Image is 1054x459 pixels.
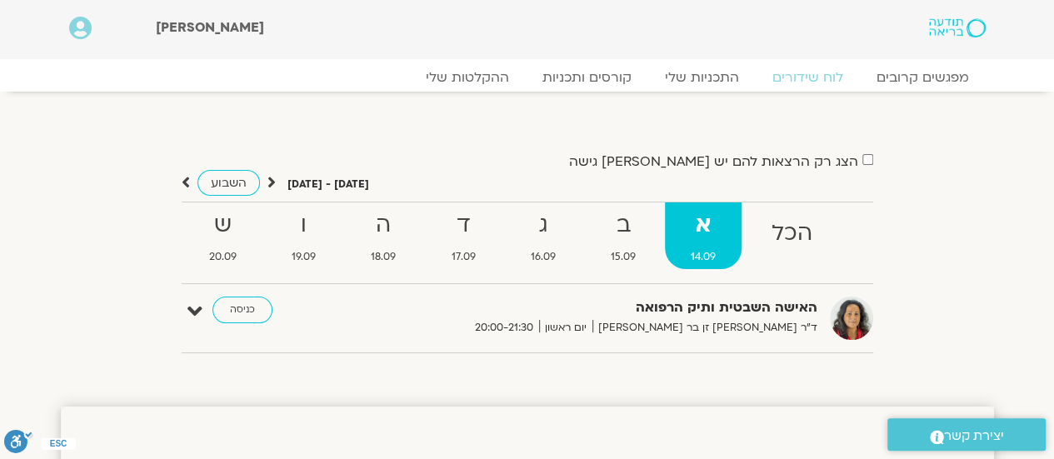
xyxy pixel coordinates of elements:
a: ג16.09 [505,202,582,269]
span: 18.09 [345,248,422,266]
p: [DATE] - [DATE] [287,176,369,193]
strong: ו [266,207,342,244]
span: 20:00-21:30 [469,319,539,337]
label: הצג רק הרצאות להם יש [PERSON_NAME] גישה [569,154,858,169]
span: 16.09 [505,248,582,266]
nav: Menu [69,69,986,86]
a: ד17.09 [425,202,501,269]
span: 17.09 [425,248,501,266]
a: יצירת קשר [887,418,1046,451]
span: יום ראשון [539,319,592,337]
strong: הכל [745,215,837,252]
span: 19.09 [266,248,342,266]
span: 20.09 [183,248,262,266]
span: 15.09 [585,248,662,266]
span: 14.09 [665,248,742,266]
a: ו19.09 [266,202,342,269]
a: קורסים ותכניות [526,69,648,86]
a: א14.09 [665,202,742,269]
a: מפגשים קרובים [860,69,986,86]
a: ש20.09 [183,202,262,269]
a: כניסה [212,297,272,323]
a: לוח שידורים [756,69,860,86]
strong: ב [585,207,662,244]
span: יצירת קשר [944,425,1004,447]
a: ה18.09 [345,202,422,269]
a: השבוע [197,170,260,196]
strong: ד [425,207,501,244]
a: הכל [745,202,837,269]
strong: ש [183,207,262,244]
a: ההקלטות שלי [409,69,526,86]
span: [PERSON_NAME] [156,18,264,37]
a: התכניות שלי [648,69,756,86]
strong: ה [345,207,422,244]
strong: האישה השבטית ותיק הרפואה [409,297,817,319]
a: ב15.09 [585,202,662,269]
span: ד״ר [PERSON_NAME] זן בר [PERSON_NAME] [592,319,817,337]
strong: ג [505,207,582,244]
span: השבוע [211,175,247,191]
strong: א [665,207,742,244]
